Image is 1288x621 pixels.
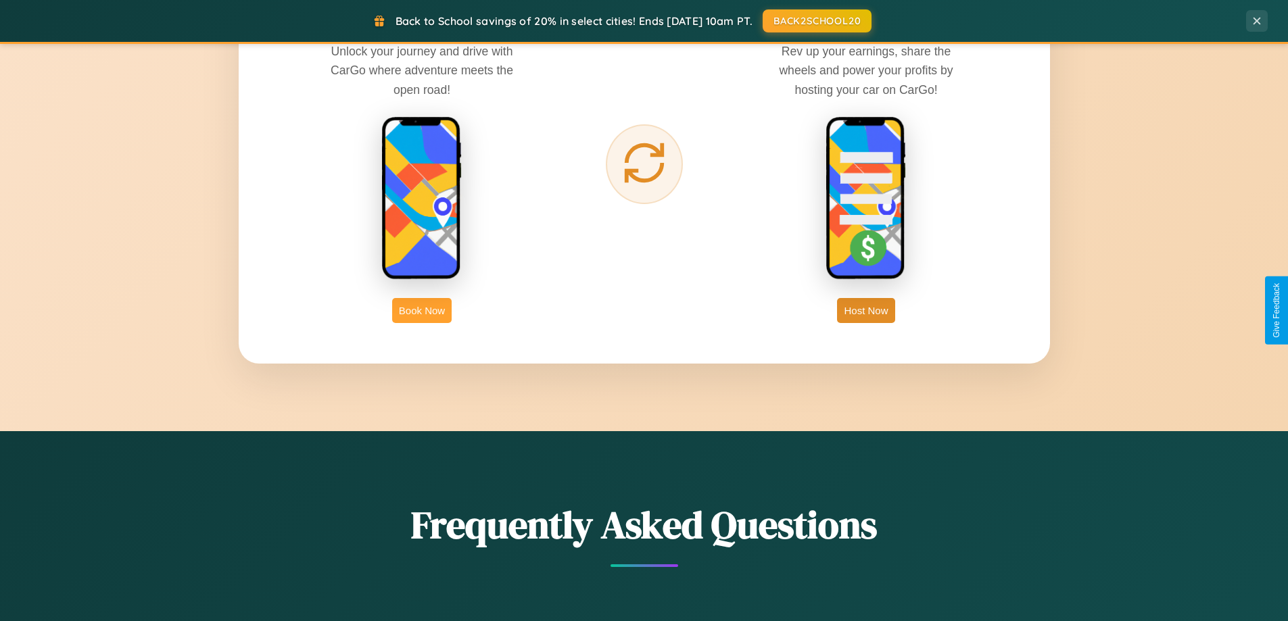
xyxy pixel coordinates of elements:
[381,116,462,281] img: rent phone
[837,298,895,323] button: Host Now
[765,42,968,99] p: Rev up your earnings, share the wheels and power your profits by hosting your car on CarGo!
[826,116,907,281] img: host phone
[239,499,1050,551] h2: Frequently Asked Questions
[396,14,753,28] span: Back to School savings of 20% in select cities! Ends [DATE] 10am PT.
[392,298,452,323] button: Book Now
[763,9,872,32] button: BACK2SCHOOL20
[1272,283,1281,338] div: Give Feedback
[320,42,523,99] p: Unlock your journey and drive with CarGo where adventure meets the open road!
